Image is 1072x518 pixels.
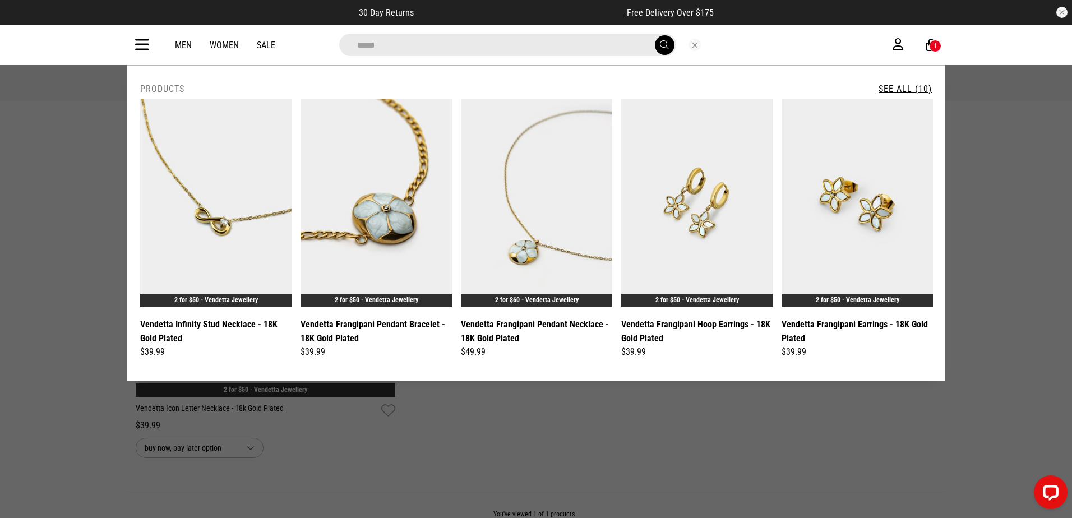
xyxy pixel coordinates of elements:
[816,296,899,304] a: 2 for $50 - Vendetta Jewellery
[140,84,184,94] h2: Products
[175,40,192,50] a: Men
[782,345,933,359] div: $39.99
[461,317,612,345] a: Vendetta Frangipani Pendant Necklace - 18K Gold Plated
[174,296,258,304] a: 2 for $50 - Vendetta Jewellery
[257,40,275,50] a: Sale
[461,345,612,359] div: $49.99
[782,317,933,345] a: Vendetta Frangipani Earrings - 18K Gold Plated
[495,296,579,304] a: 2 for $60 - Vendetta Jewellery
[140,345,292,359] div: $39.99
[627,7,714,18] span: Free Delivery Over $175
[782,99,933,307] img: Vendetta Frangipani Earrings - 18k Gold Plated in Gold
[655,296,739,304] a: 2 for $50 - Vendetta Jewellery
[335,296,418,304] a: 2 for $50 - Vendetta Jewellery
[461,99,612,307] img: Vendetta Frangipani Pendant Necklace - 18k Gold Plated in Gold
[879,84,932,94] a: See All (10)
[210,40,239,50] a: Women
[301,99,452,307] img: Vendetta Frangipani Pendant Bracelet - 18k Gold Plated in Gold
[926,39,936,51] a: 1
[301,317,452,345] a: Vendetta Frangipani Pendant Bracelet - 18K Gold Plated
[140,99,292,307] img: Vendetta Infinity Stud Necklace - 18k Gold Plated in Gold
[140,317,292,345] a: Vendetta Infinity Stud Necklace - 18K Gold Plated
[436,7,604,18] iframe: Customer reviews powered by Trustpilot
[621,317,773,345] a: Vendetta Frangipani Hoop Earrings - 18K Gold Plated
[934,42,937,50] div: 1
[689,39,701,51] button: Close search
[621,345,773,359] div: $39.99
[1025,471,1072,518] iframe: LiveChat chat widget
[359,7,414,18] span: 30 Day Returns
[301,345,452,359] div: $39.99
[621,99,773,307] img: Vendetta Frangipani Hoop Earrings - 18k Gold Plated in Gold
